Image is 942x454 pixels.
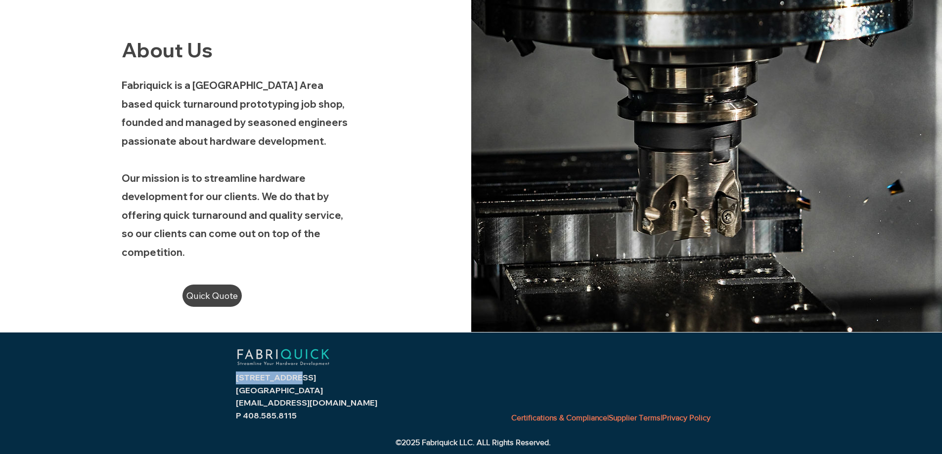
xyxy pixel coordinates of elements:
[122,79,348,147] span: Fabriquick is a [GEOGRAPHIC_DATA] Area based quick turnaround prototyping job shop, founded and m...
[609,413,661,422] a: Supplier Terms
[236,385,323,395] span: [GEOGRAPHIC_DATA]
[662,413,711,422] a: Privacy Policy
[236,411,297,420] span: P 408.585.8115
[186,288,238,304] span: Quick Quote
[236,398,377,408] a: [EMAIL_ADDRESS][DOMAIN_NAME]
[511,413,711,422] span: | |
[122,38,213,62] span: About Us
[236,372,316,382] span: [STREET_ADDRESS]
[511,413,607,422] a: Certifications & Compliance
[122,172,343,258] span: Our mission is to streamline hardware development for our clients. We do that by offering quick t...
[396,438,551,447] span: ©2025 Fabriquick LLC. ALL Rights Reserved.
[182,285,242,307] a: Quick Quote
